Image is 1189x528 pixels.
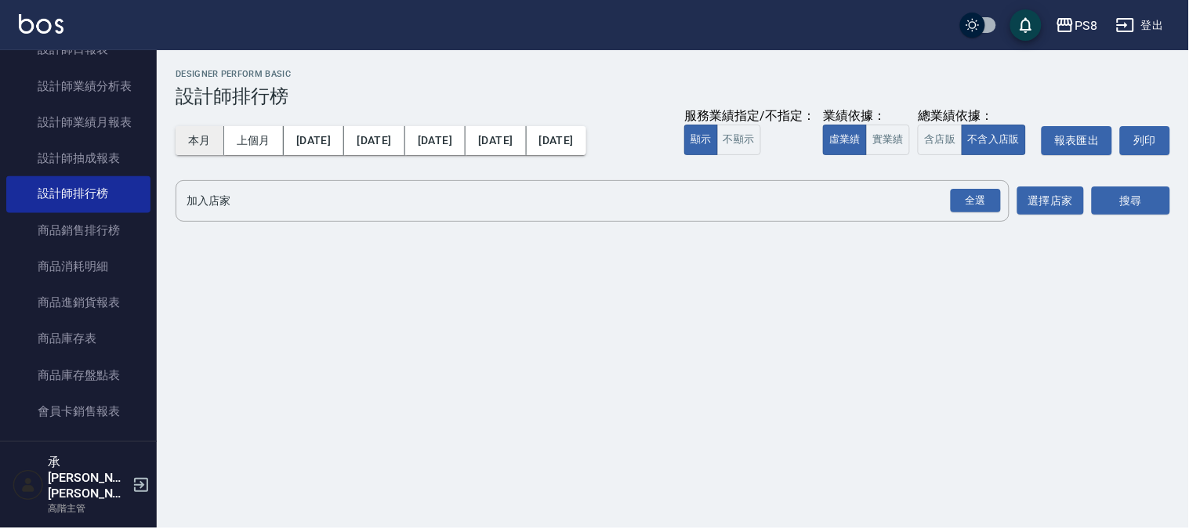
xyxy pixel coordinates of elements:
[962,125,1027,155] button: 不含入店販
[717,125,761,155] button: 不顯示
[284,126,344,155] button: [DATE]
[1010,9,1042,41] button: save
[6,394,150,430] a: 會員卡銷售報表
[1042,126,1112,155] button: 報表匯出
[176,69,1170,79] h2: Designer Perform Basic
[6,104,150,140] a: 設計師業績月報表
[6,249,150,285] a: 商品消耗明細
[6,321,150,357] a: 商品庫存表
[344,126,404,155] button: [DATE]
[6,176,150,212] a: 設計師排行榜
[866,125,910,155] button: 實業績
[918,108,1034,125] div: 總業績依據：
[951,189,1001,213] div: 全選
[6,213,150,249] a: 商品銷售排行榜
[224,126,284,155] button: 上個月
[176,126,224,155] button: 本月
[1075,16,1097,35] div: PS8
[183,187,979,215] input: 店家名稱
[6,430,150,466] a: 服務扣項明細表
[6,285,150,321] a: 商品進銷貨報表
[1120,126,1170,155] button: 列印
[823,125,867,155] button: 虛業績
[48,454,128,501] h5: 承[PERSON_NAME][PERSON_NAME]
[405,126,466,155] button: [DATE]
[1049,9,1104,42] button: PS8
[13,469,44,501] img: Person
[684,125,718,155] button: 顯示
[918,125,962,155] button: 含店販
[466,126,526,155] button: [DATE]
[19,14,63,34] img: Logo
[823,108,910,125] div: 業績依據：
[48,501,128,515] p: 高階主管
[6,68,150,104] a: 設計師業績分析表
[1110,11,1170,40] button: 登出
[948,186,1004,216] button: Open
[176,85,1170,107] h3: 設計師排行榜
[527,126,586,155] button: [DATE]
[6,140,150,176] a: 設計師抽成報表
[1017,186,1084,215] button: 選擇店家
[684,108,815,125] div: 服務業績指定/不指定：
[6,358,150,394] a: 商品庫存盤點表
[6,31,150,67] a: 設計師日報表
[1092,186,1170,215] button: 搜尋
